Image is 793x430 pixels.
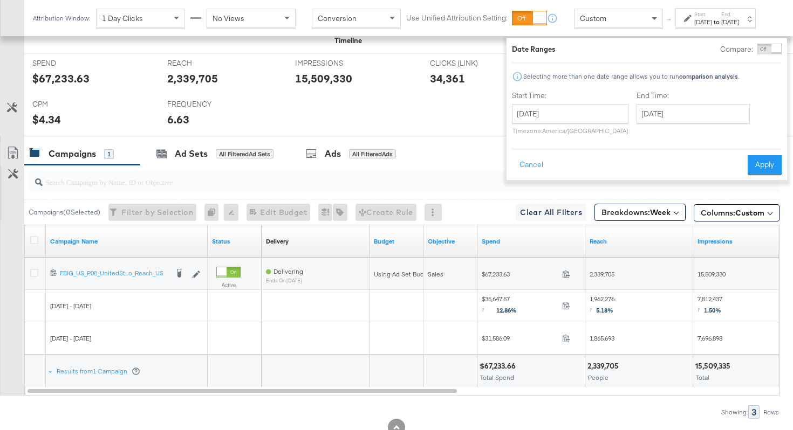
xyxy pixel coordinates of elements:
[204,204,224,221] div: 0
[430,71,465,86] div: 34,361
[601,207,671,218] span: Breakdowns:
[32,71,90,86] div: $67,233.63
[213,13,244,23] span: No Views
[704,306,721,314] span: 1.50%
[482,334,558,342] span: $31,586.09
[748,155,782,175] button: Apply
[698,270,726,278] span: 15,509,330
[216,149,274,159] div: All Filtered Ad Sets
[428,270,443,278] span: Sales
[428,237,473,246] a: Your campaign's objective.
[694,18,712,26] div: [DATE]
[516,204,586,221] button: Clear All Filters
[512,127,628,135] p: Timezone: America/[GEOGRAPHIC_DATA]
[650,207,671,217] b: Week
[482,295,558,317] span: $35,647.57
[32,99,113,109] span: CPM
[266,237,289,246] div: Delivery
[406,13,508,23] label: Use Unified Attribution Setting:
[325,148,341,160] div: Ads
[274,267,303,275] span: Delivering
[482,305,496,313] span: ↑
[349,149,396,159] div: All Filtered Ads
[694,11,712,18] label: Start:
[696,373,709,382] span: Total
[720,44,753,54] label: Compare:
[104,149,114,159] div: 1
[50,237,203,246] a: Your campaign name.
[520,206,582,219] span: Clear All Filters
[664,18,674,22] span: ↑
[637,91,754,101] label: End Time:
[512,91,628,101] label: Start Time:
[334,36,362,46] div: Timeline
[587,361,622,371] div: 2,339,705
[482,270,558,278] span: $67,233.63
[721,18,739,26] div: [DATE]
[596,306,613,314] span: 5.18%
[50,302,91,310] span: [DATE] - [DATE]
[167,112,189,127] div: 6.63
[512,155,551,175] button: Cancel
[50,334,91,342] span: [DATE] - [DATE]
[48,355,142,387] div: Results from1 Campaign
[295,58,376,68] span: IMPRESSIONS
[588,373,609,382] span: People
[32,58,113,68] span: SPEND
[701,207,764,218] span: Columns:
[590,237,689,246] a: The number of people your ad was served to.
[29,207,100,217] div: Campaigns ( 0 Selected)
[763,408,780,416] div: Rows
[430,58,511,68] span: CLICKS (LINK)
[590,334,614,342] span: 1,865,693
[482,237,581,246] a: The total amount spent to date.
[60,269,168,280] a: FBIG_US_P08_UnitedSt...o_Reach_US
[580,13,606,23] span: Custom
[318,13,357,23] span: Conversion
[32,112,61,127] div: $4.34
[102,13,143,23] span: 1 Day Clicks
[175,148,208,160] div: Ad Sets
[698,334,722,342] span: 7,696,898
[57,367,140,376] div: Results from 1 Campaign
[60,269,168,278] div: FBIG_US_P08_UnitedSt...o_Reach_US
[590,270,614,278] span: 2,339,705
[698,305,704,313] span: ↑
[721,408,748,416] div: Showing:
[698,295,722,317] span: 7,812,437
[167,58,248,68] span: REACH
[43,167,713,188] input: Search Campaigns by Name, ID or Objective
[594,204,686,221] button: Breakdowns:Week
[266,278,303,283] sub: ends on [DATE]
[49,148,96,160] div: Campaigns
[480,361,519,371] div: $67,233.66
[266,237,289,246] a: Reflects the ability of your Ad Campaign to achieve delivery based on ad states, schedule and bud...
[32,15,91,22] div: Attribution Window:
[694,204,780,221] button: Columns:Custom
[712,18,721,26] strong: to
[695,361,734,371] div: 15,509,335
[167,71,218,86] div: 2,339,705
[679,72,738,80] strong: comparison analysis
[212,237,257,246] a: Shows the current state of your Ad Campaign.
[512,44,556,54] div: Date Ranges
[216,281,241,288] label: Active
[374,237,419,246] a: The maximum amount you're willing to spend on your ads, on average each day or over the lifetime ...
[590,305,596,313] span: ↑
[735,208,764,218] span: Custom
[748,405,760,419] div: 3
[295,71,352,86] div: 15,509,330
[590,295,614,317] span: 1,962,276
[523,73,740,80] div: Selecting more than one date range allows you to run .
[374,270,434,279] div: Using Ad Set Budget
[480,373,514,382] span: Total Spend
[167,99,248,109] span: FREQUENCY
[496,306,525,314] span: 12.86%
[721,11,739,18] label: End:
